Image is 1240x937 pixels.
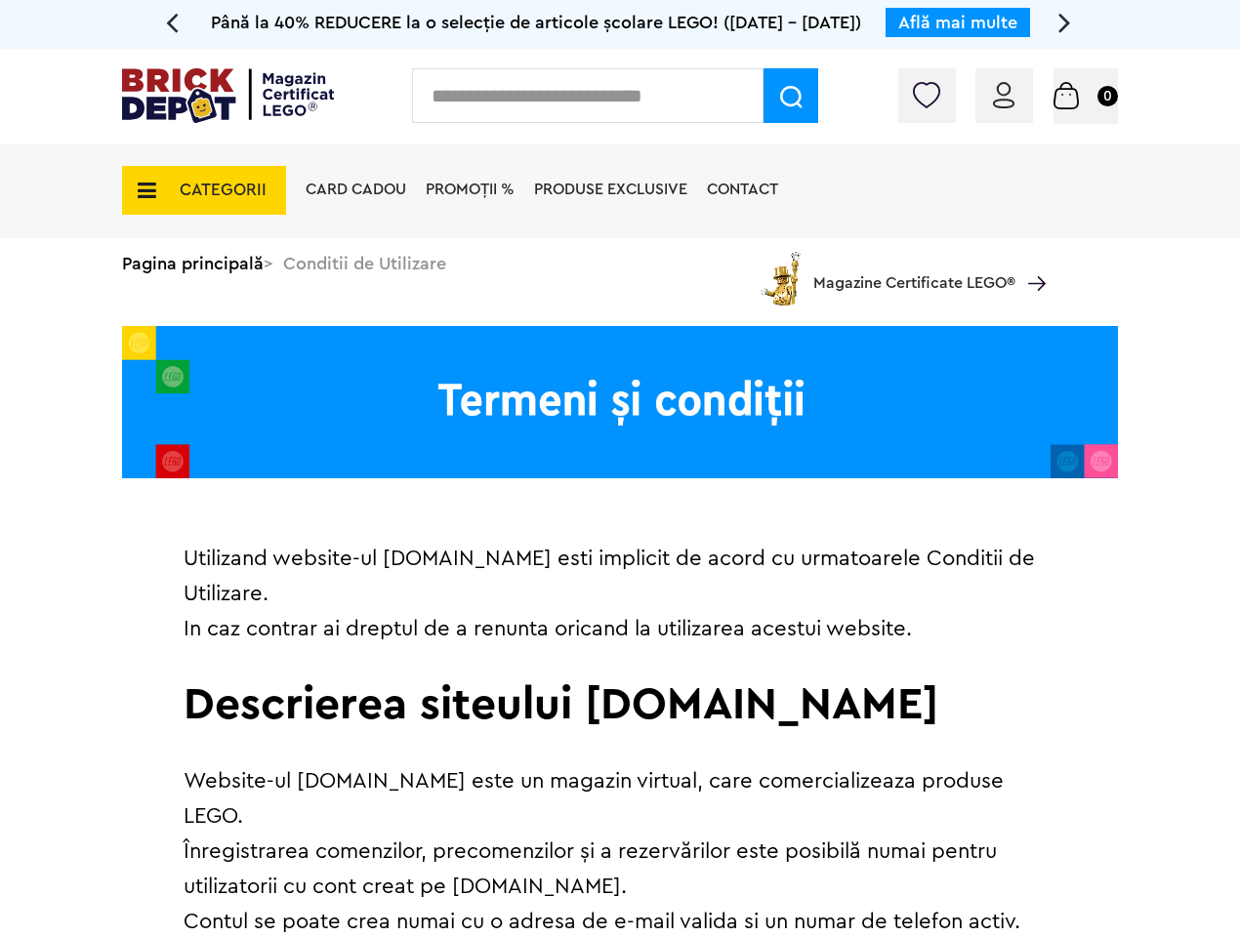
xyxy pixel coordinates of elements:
a: Află mai multe [898,14,1017,31]
span: Până la 40% REDUCERE la o selecție de articole școlare LEGO! ([DATE] - [DATE]) [211,14,861,31]
span: Magazine Certificate LEGO® [813,248,1015,293]
small: 0 [1097,86,1118,106]
p: Utilizand website-ul [DOMAIN_NAME] esti implicit de acord cu urmatoarele Conditii de Utilizare. [184,541,1056,611]
span: CATEGORII [180,182,267,198]
a: Magazine Certificate LEGO® [1015,251,1046,266]
a: PROMOȚII % [426,182,515,197]
a: Card Cadou [306,182,406,197]
h2: Descrierea siteului [DOMAIN_NAME] [184,681,1056,728]
a: Contact [707,182,778,197]
a: Produse exclusive [534,182,687,197]
p: In caz contrar ai dreptul de a renunta oricand la utilizarea acestui website. [184,611,1056,646]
